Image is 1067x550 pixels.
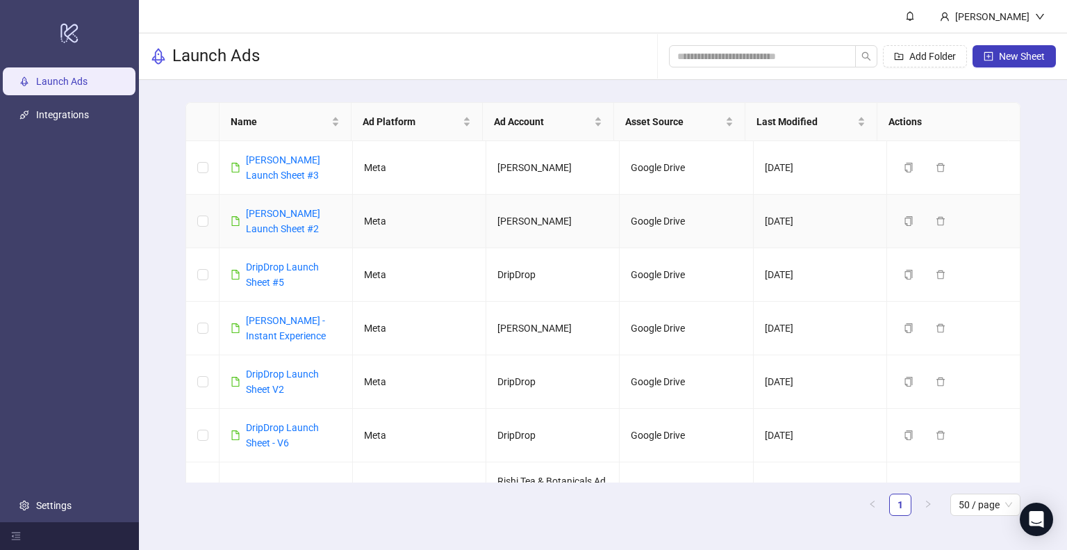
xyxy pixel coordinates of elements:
[620,302,753,355] td: Google Drive
[620,195,753,248] td: Google Drive
[353,141,486,195] td: Meta
[904,216,913,226] span: copy
[614,103,745,141] th: Asset Source
[231,430,240,440] span: file
[984,51,993,61] span: plus-square
[220,103,351,141] th: Name
[494,114,591,129] span: Ad Account
[150,48,167,65] span: rocket
[924,500,932,508] span: right
[620,462,753,516] td: Google Drive
[754,462,887,516] td: [DATE]
[620,248,753,302] td: Google Drive
[940,12,950,22] span: user
[754,195,887,248] td: [DATE]
[868,500,877,508] span: left
[936,430,945,440] span: delete
[950,9,1035,24] div: [PERSON_NAME]
[36,76,88,87] a: Launch Ads
[246,208,320,234] a: [PERSON_NAME] Launch Sheet #2
[246,422,319,448] a: DripDrop Launch Sheet - V6
[754,248,887,302] td: [DATE]
[36,109,89,120] a: Integrations
[959,494,1012,515] span: 50 / page
[231,270,240,280] span: file
[973,45,1056,67] button: New Sheet
[353,409,486,462] td: Meta
[231,114,328,129] span: Name
[486,462,620,516] td: Rishi Tea & Botanicals Ad Manager
[351,103,483,141] th: Ad Platform
[890,494,911,515] a: 1
[486,409,620,462] td: DripDrop
[246,315,326,341] a: [PERSON_NAME] - Instant Experience
[917,494,939,516] li: Next Page
[353,195,486,248] td: Meta
[353,462,486,516] td: Meta
[246,369,319,395] a: DripDrop Launch Sheet V2
[1020,503,1053,536] div: Open Intercom Messenger
[950,494,1020,516] div: Page Size
[754,141,887,195] td: [DATE]
[936,377,945,387] span: delete
[625,114,722,129] span: Asset Source
[246,261,319,288] a: DripDrop Launch Sheet #5
[231,377,240,387] span: file
[936,163,945,172] span: delete
[917,494,939,516] button: right
[754,409,887,462] td: [DATE]
[11,531,21,541] span: menu-fold
[883,45,967,67] button: Add Folder
[486,141,620,195] td: [PERSON_NAME]
[936,270,945,280] span: delete
[936,216,945,226] span: delete
[620,141,753,195] td: Google Drive
[861,494,884,516] button: left
[353,248,486,302] td: Meta
[36,500,72,511] a: Settings
[486,355,620,409] td: DripDrop
[363,114,460,129] span: Ad Platform
[904,377,913,387] span: copy
[231,216,240,226] span: file
[877,103,1009,141] th: Actions
[909,51,956,62] span: Add Folder
[936,323,945,333] span: delete
[754,302,887,355] td: [DATE]
[486,195,620,248] td: [PERSON_NAME]
[904,430,913,440] span: copy
[754,355,887,409] td: [DATE]
[231,323,240,333] span: file
[353,355,486,409] td: Meta
[904,270,913,280] span: copy
[620,409,753,462] td: Google Drive
[486,248,620,302] td: DripDrop
[353,302,486,355] td: Meta
[894,51,904,61] span: folder-add
[620,355,753,409] td: Google Drive
[861,51,871,61] span: search
[999,51,1045,62] span: New Sheet
[904,323,913,333] span: copy
[745,103,877,141] th: Last Modified
[246,154,320,181] a: [PERSON_NAME] Launch Sheet #3
[231,163,240,172] span: file
[486,302,620,355] td: [PERSON_NAME]
[756,114,854,129] span: Last Modified
[905,11,915,21] span: bell
[483,103,614,141] th: Ad Account
[172,45,260,67] h3: Launch Ads
[904,163,913,172] span: copy
[1035,12,1045,22] span: down
[889,494,911,516] li: 1
[861,494,884,516] li: Previous Page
